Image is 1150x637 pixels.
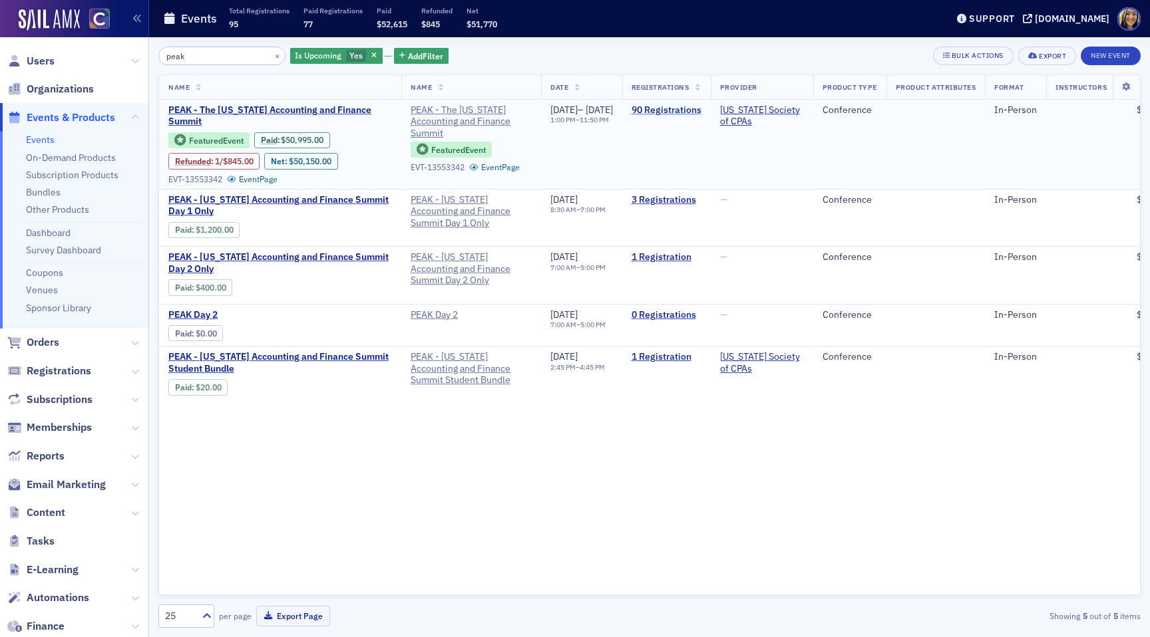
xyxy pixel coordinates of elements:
[175,156,211,166] a: Refunded
[175,382,192,392] a: Paid
[196,328,217,338] span: $0.00
[1023,14,1114,23] button: [DOMAIN_NAME]
[823,309,877,321] div: Conference
[550,251,578,263] span: [DATE]
[80,9,110,31] a: View Homepage
[254,132,330,148] div: Paid: 133 - $5099500
[411,104,532,140] a: PEAK - The [US_STATE] Accounting and Finance Summit
[7,563,79,577] a: E-Learning
[408,50,443,62] span: Add Filter
[550,320,576,329] time: 7:00 AM
[27,477,106,492] span: Email Marketing
[26,244,101,256] a: Survey Dashboard
[377,19,407,29] span: $52,615
[632,309,701,321] a: 0 Registrations
[27,364,91,378] span: Registrations
[580,362,605,372] time: 4:45 PM
[632,82,689,92] span: Registrations
[168,351,392,374] span: PEAK - Colorado Accounting and Finance Summit Student Bundle
[394,48,449,64] button: AddFilter
[1081,49,1141,61] a: New Event
[969,13,1015,25] div: Support
[168,132,250,149] div: Featured Event
[720,351,804,374] span: Colorado Society of CPAs
[720,193,727,205] span: —
[227,174,278,184] a: EventPage
[550,320,606,329] div: –
[168,251,392,275] a: PEAK - [US_STATE] Accounting and Finance Summit Day 2 Only
[896,82,976,92] span: Product Attributes
[272,49,284,61] button: ×
[1018,47,1076,65] button: Export
[467,19,497,29] span: $51,770
[7,82,94,96] a: Organizations
[550,193,578,205] span: [DATE]
[27,563,79,577] span: E-Learning
[994,351,1037,363] div: In-Person
[168,379,228,395] div: Paid: 2 - $2000
[994,194,1037,206] div: In-Person
[411,251,532,287] a: PEAK - [US_STATE] Accounting and Finance Summit Day 2 Only
[26,169,118,181] a: Subscription Products
[550,115,576,124] time: 1:00 PM
[175,225,196,235] span: :
[411,309,532,321] a: PEAK Day 2
[7,505,65,520] a: Content
[271,156,289,166] span: Net :
[7,420,92,435] a: Memberships
[196,382,222,392] span: $20.00
[175,283,196,293] span: :
[952,52,1004,59] div: Bulk Actions
[261,135,282,145] span: :
[168,251,392,275] span: PEAK - Colorado Accounting and Finance Summit Day 2 Only
[303,6,363,15] p: Paid Registrations
[26,186,61,198] a: Bundles
[261,135,278,145] a: Paid
[27,505,65,520] span: Content
[1117,7,1141,31] span: Profile
[168,279,232,295] div: Paid: 4 - $40000
[431,146,486,154] div: Featured Event
[550,263,576,272] time: 7:00 AM
[19,9,80,31] img: SailAMX
[196,225,234,235] span: $1,200.00
[26,152,116,164] a: On-Demand Products
[168,222,240,238] div: Paid: 6 - $120000
[411,351,532,386] span: PEAK - Colorado Accounting and Finance Summit Student Bundle
[26,284,58,296] a: Venues
[411,194,532,229] a: PEAK - [US_STATE] Accounting and Finance Summit Day 1 Only
[229,6,289,15] p: Total Registrations
[550,104,613,116] div: –
[550,263,606,272] div: –
[7,449,65,463] a: Reports
[189,137,244,144] div: Featured Event
[550,350,578,362] span: [DATE]
[632,194,701,206] a: 3 Registrations
[823,351,877,363] div: Conference
[550,82,568,92] span: Date
[168,104,392,128] span: PEAK - The Colorado Accounting and Finance Summit
[26,267,63,279] a: Coupons
[411,104,532,140] span: PEAK - The Colorado Accounting and Finance Summit
[7,110,115,125] a: Events & Products
[377,6,407,15] p: Paid
[7,392,93,407] a: Subscriptions
[550,205,606,214] div: –
[168,325,223,341] div: Paid: 0 - $0
[175,328,192,338] a: Paid
[1039,53,1066,60] div: Export
[632,251,701,263] a: 1 Registration
[1035,13,1109,25] div: [DOMAIN_NAME]
[994,251,1037,263] div: In-Person
[223,156,254,166] span: $845.00
[720,309,727,320] span: —
[27,449,65,463] span: Reports
[27,54,55,68] span: Users
[168,194,392,217] span: PEAK - Colorado Accounting and Finance Summit Day 1 Only
[196,283,226,293] span: $400.00
[411,142,492,158] div: Featured Event
[303,19,313,29] span: 77
[27,420,92,435] span: Memberships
